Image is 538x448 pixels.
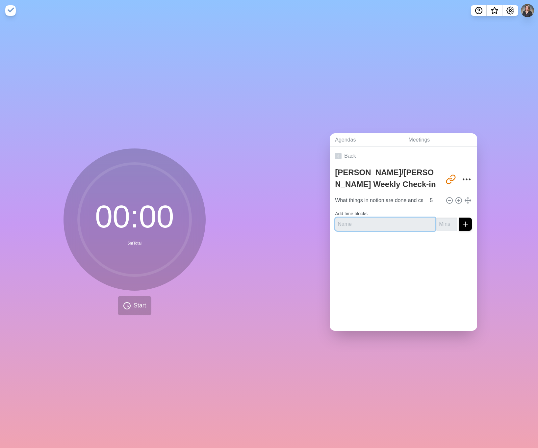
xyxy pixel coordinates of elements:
button: Help [471,5,487,16]
button: What’s new [487,5,502,16]
button: Share link [444,173,457,186]
label: Add time blocks [335,211,368,216]
a: Agendas [330,133,403,147]
a: Meetings [403,133,477,147]
a: Back [330,147,477,165]
button: Settings [502,5,518,16]
button: More [460,173,473,186]
input: Mins [427,194,443,207]
span: Start [134,301,146,310]
input: Name [332,194,426,207]
input: Mins [436,218,457,231]
button: Start [118,296,151,315]
input: Name [335,218,435,231]
img: timeblocks logo [5,5,16,16]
